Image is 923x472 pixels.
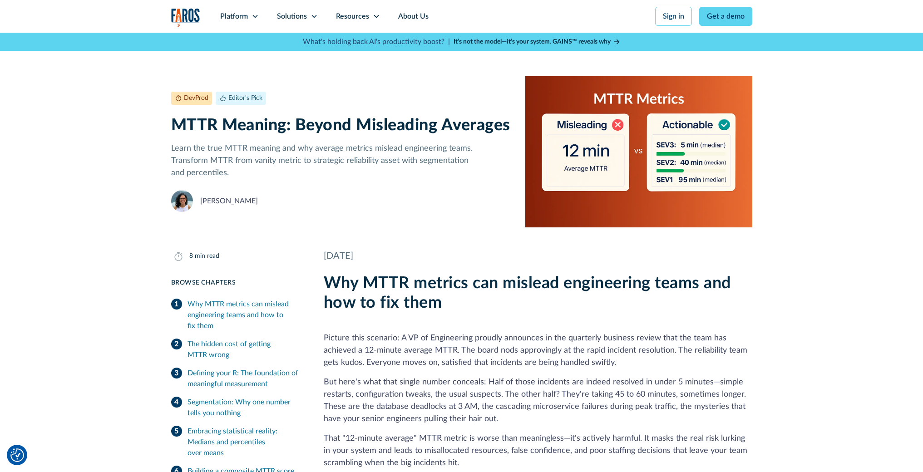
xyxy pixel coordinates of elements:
div: Editor's Pick [228,93,262,103]
div: The hidden cost of getting MTTR wrong [188,339,302,360]
button: Cookie Settings [10,448,24,462]
div: [DATE] [324,249,752,263]
img: Logo of the analytics and reporting company Faros. [171,8,200,27]
a: Sign in [655,7,692,26]
div: Browse Chapters [171,278,302,288]
a: The hidden cost of getting MTTR wrong [171,335,302,364]
p: What's holding back AI's productivity boost? | [303,36,450,47]
div: min read [195,251,219,261]
h2: Why MTTR metrics can mislead engineering teams and how to fix them [324,274,752,313]
div: Embracing statistical reality: Medians and percentiles over means [188,426,302,458]
p: That "12-minute average" MTTR metric is worse than meaningless—it's actively harmful. It masks th... [324,433,752,469]
strong: It’s not the model—it’s your system. GAINS™ reveals why [454,39,611,45]
a: Embracing statistical reality: Medians and percentiles over means [171,422,302,462]
p: Picture this scenario: A VP of Engineering proudly announces in the quarterly business review tha... [324,320,752,369]
div: Solutions [277,11,307,22]
a: Segmentation: Why one number tells you nothing [171,393,302,422]
div: Why MTTR metrics can mislead engineering teams and how to fix them [188,299,302,331]
div: Segmentation: Why one number tells you nothing [188,397,302,418]
img: Revisit consent button [10,448,24,462]
a: Why MTTR metrics can mislead engineering teams and how to fix them [171,295,302,335]
p: Learn the true MTTR meaning and why average metrics mislead engineering teams. Transform MTTR fro... [171,143,511,179]
a: It’s not the model—it’s your system. GAINS™ reveals why [454,37,621,47]
h1: MTTR Meaning: Beyond Misleading Averages [171,116,511,135]
a: Defining your R: The foundation of meaningful measurement [171,364,302,393]
a: home [171,8,200,27]
a: Get a demo [699,7,752,26]
div: 8 [189,251,193,261]
div: DevProd [184,93,208,103]
div: [PERSON_NAME] [200,196,258,206]
div: Resources [336,11,369,22]
div: Defining your R: The foundation of meaningful measurement [188,368,302,389]
p: But here's what that single number conceals: Half of those incidents are indeed resolved in under... [324,376,752,425]
img: Illustration of misleading vs. actionable MTTR metrics [525,76,752,227]
div: Platform [220,11,248,22]
img: Naomi Lurie [171,190,193,212]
